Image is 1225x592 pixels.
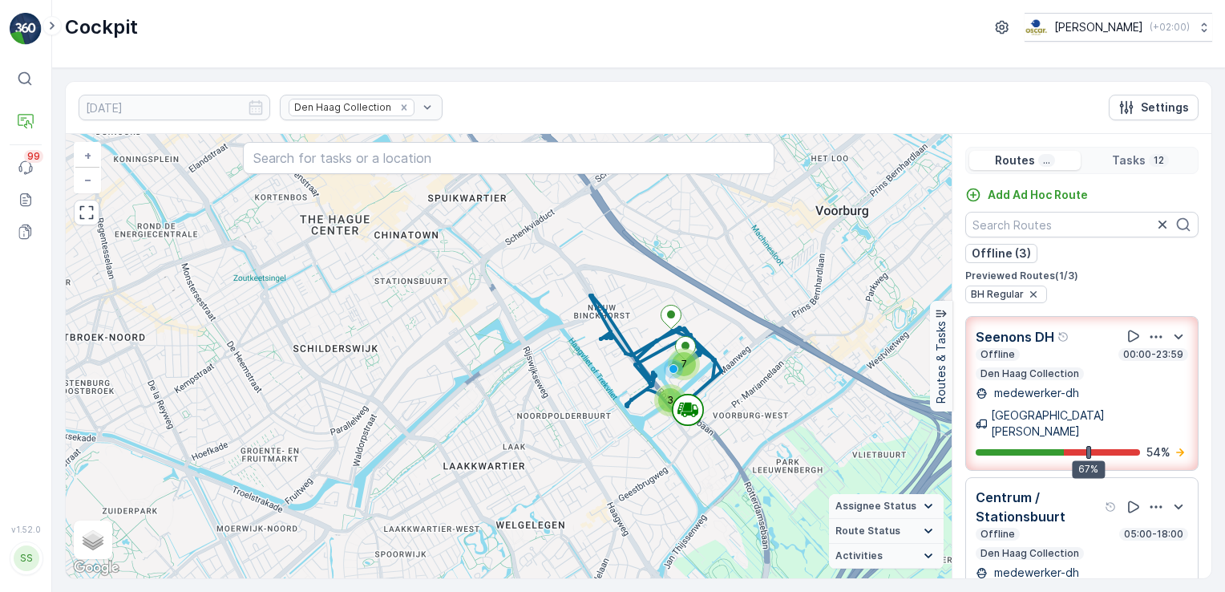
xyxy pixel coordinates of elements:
[976,327,1054,347] p: Seenons DH
[988,187,1088,203] p: Add Ad Hoc Route
[972,245,1031,262] p: Offline (3)
[965,244,1037,263] button: Offline (3)
[829,494,944,519] summary: Assignee Status
[991,385,1079,401] p: medewerker-dh
[667,394,673,406] span: 3
[965,187,1088,203] a: Add Ad Hoc Route
[835,525,900,537] span: Route Status
[1150,21,1190,34] p: ( +02:00 )
[10,525,42,534] span: v 1.52.0
[75,144,99,168] a: Zoom In
[1054,19,1143,35] p: [PERSON_NAME]
[75,522,111,558] a: Layers
[1141,99,1189,116] p: Settings
[1122,348,1185,361] p: 00:00-23:59
[1105,501,1118,513] div: Help Tooltip Icon
[991,408,1188,440] p: [GEOGRAPHIC_DATA][PERSON_NAME]
[979,348,1017,361] p: Offline
[835,500,916,513] span: Assignee Status
[965,212,1199,237] input: Search Routes
[1072,460,1105,478] div: 67%
[79,95,270,120] input: dd/mm/yyyy
[1041,154,1052,167] p: ...
[70,558,123,578] a: Open this area in Google Maps (opens a new window)
[933,322,949,404] p: Routes & Tasks
[1122,528,1185,541] p: 05:00-18:00
[668,348,700,380] div: 7
[1146,444,1170,460] p: 54 %
[14,545,39,571] div: SS
[995,152,1035,168] p: Routes
[1057,330,1070,343] div: Help Tooltip Icon
[1025,18,1048,36] img: basis-logo_rgb2x.png
[70,558,123,578] img: Google
[1025,13,1212,42] button: [PERSON_NAME](+02:00)
[10,13,42,45] img: logo
[75,168,99,192] a: Zoom Out
[979,367,1081,380] p: Den Haag Collection
[10,152,42,184] a: 99
[1109,95,1199,120] button: Settings
[1152,154,1166,167] p: 12
[243,142,774,174] input: Search for tasks or a location
[65,14,138,40] p: Cockpit
[1112,152,1146,168] p: Tasks
[991,565,1079,581] p: medewerker-dh
[84,148,91,162] span: +
[681,358,687,370] span: 7
[654,384,686,416] div: 3
[27,150,40,163] p: 99
[979,547,1081,560] p: Den Haag Collection
[84,172,92,186] span: −
[979,528,1017,541] p: Offline
[976,488,1102,526] p: Centrum / Stationsbuurt
[10,537,42,579] button: SS
[835,549,883,562] span: Activities
[829,544,944,569] summary: Activities
[965,270,1199,282] p: Previewed Routes ( 1 / 3 )
[829,519,944,544] summary: Route Status
[971,288,1024,301] span: BH Regular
